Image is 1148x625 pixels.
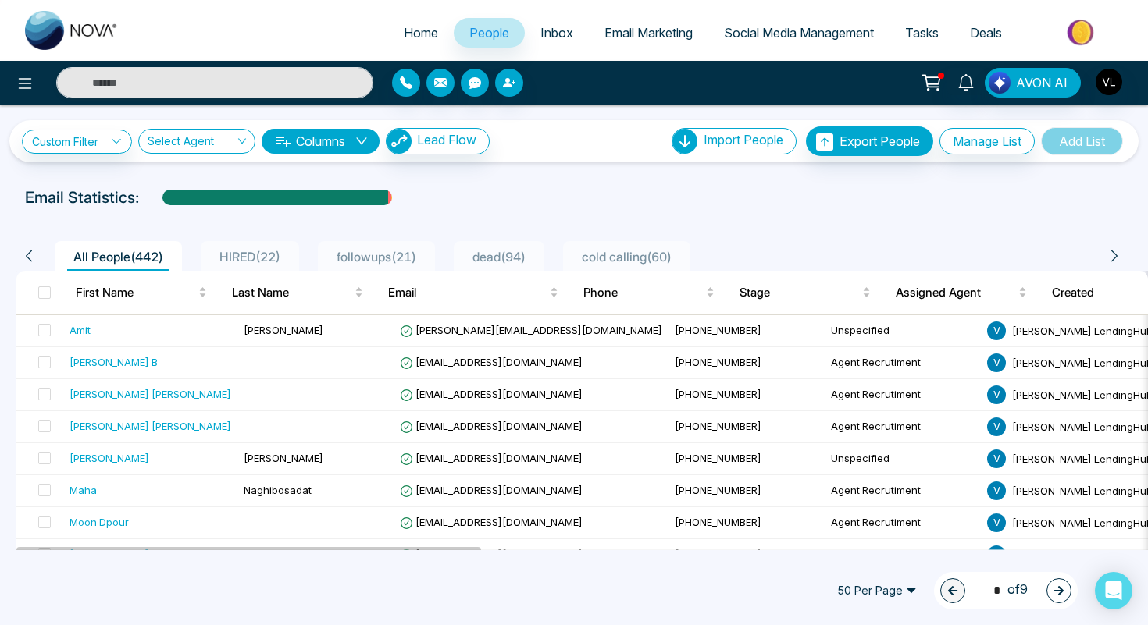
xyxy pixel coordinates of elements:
[987,481,1006,500] span: V
[604,25,693,41] span: Email Marketing
[905,25,939,41] span: Tasks
[825,507,981,539] td: Agent Recrutiment
[724,25,874,41] span: Social Media Management
[708,18,890,48] a: Social Media Management
[380,128,490,154] a: Lead FlowLead Flow
[675,452,761,464] span: [PHONE_NUMBER]
[70,322,91,338] div: Amit
[825,347,981,379] td: Agent Recrutiment
[987,513,1006,532] span: V
[987,449,1006,468] span: V
[989,72,1011,94] img: Lead Flow
[675,548,761,560] span: [PHONE_NUMBER]
[232,283,351,302] span: Last Name
[970,25,1002,41] span: Deals
[400,548,583,560] span: [EMAIL_ADDRESS][DOMAIN_NAME]
[675,484,761,496] span: [PHONE_NUMBER]
[826,578,928,603] span: 50 Per Page
[740,283,859,302] span: Stage
[466,249,532,265] span: dead ( 94 )
[388,18,454,48] a: Home
[244,484,312,496] span: Naghibosadat
[262,129,380,154] button: Columnsdown
[806,126,933,156] button: Export People
[675,324,761,336] span: [PHONE_NUMBER]
[1095,572,1132,609] div: Open Intercom Messenger
[727,271,883,314] th: Stage
[840,133,920,149] span: Export People
[987,385,1006,404] span: V
[987,353,1006,372] span: V
[984,580,1028,601] span: of 9
[213,249,287,265] span: HIRED ( 22 )
[1016,73,1068,92] span: AVON AI
[825,315,981,347] td: Unspecified
[22,130,132,154] a: Custom Filter
[404,25,438,41] span: Home
[576,249,678,265] span: cold calling ( 60 )
[469,25,509,41] span: People
[63,271,219,314] th: First Name
[70,450,149,466] div: [PERSON_NAME]
[376,271,571,314] th: Email
[400,356,583,368] span: [EMAIL_ADDRESS][DOMAIN_NAME]
[583,283,703,302] span: Phone
[388,283,547,302] span: Email
[825,443,981,475] td: Unspecified
[25,186,139,209] p: Email Statistics:
[825,475,981,507] td: Agent Recrutiment
[386,128,490,154] button: Lead Flow
[525,18,589,48] a: Inbox
[1096,69,1122,95] img: User Avatar
[825,411,981,443] td: Agent Recrutiment
[400,484,583,496] span: [EMAIL_ADDRESS][DOMAIN_NAME]
[825,379,981,411] td: Agent Recrutiment
[571,271,727,314] th: Phone
[987,545,1006,564] span: V
[675,388,761,400] span: [PHONE_NUMBER]
[70,354,158,370] div: [PERSON_NAME] B
[939,128,1035,154] button: Manage List
[330,249,422,265] span: followups ( 21 )
[25,11,119,50] img: Nova CRM Logo
[387,129,412,154] img: Lead Flow
[355,135,368,147] span: down
[675,420,761,432] span: [PHONE_NUMBER]
[896,283,1015,302] span: Assigned Agent
[417,132,476,147] span: Lead Flow
[825,539,981,571] td: Agent Recrutiment
[1025,15,1139,50] img: Market-place.gif
[70,482,97,498] div: Maha
[400,452,583,464] span: [EMAIL_ADDRESS][DOMAIN_NAME]
[987,321,1006,340] span: V
[540,25,573,41] span: Inbox
[954,18,1018,48] a: Deals
[675,356,761,368] span: [PHONE_NUMBER]
[454,18,525,48] a: People
[219,271,376,314] th: Last Name
[883,271,1039,314] th: Assigned Agent
[67,249,169,265] span: All People ( 442 )
[400,388,583,400] span: [EMAIL_ADDRESS][DOMAIN_NAME]
[589,18,708,48] a: Email Marketing
[244,324,323,336] span: [PERSON_NAME]
[76,283,195,302] span: First Name
[70,514,129,530] div: Moon Dpour
[400,420,583,432] span: [EMAIL_ADDRESS][DOMAIN_NAME]
[985,68,1081,98] button: AVON AI
[704,132,783,147] span: Import People
[890,18,954,48] a: Tasks
[70,418,231,434] div: [PERSON_NAME] [PERSON_NAME]
[987,417,1006,436] span: V
[675,516,761,528] span: [PHONE_NUMBER]
[244,452,323,464] span: [PERSON_NAME]
[400,324,662,336] span: [PERSON_NAME][EMAIL_ADDRESS][DOMAIN_NAME]
[400,516,583,528] span: [EMAIL_ADDRESS][DOMAIN_NAME]
[70,386,231,402] div: [PERSON_NAME] [PERSON_NAME]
